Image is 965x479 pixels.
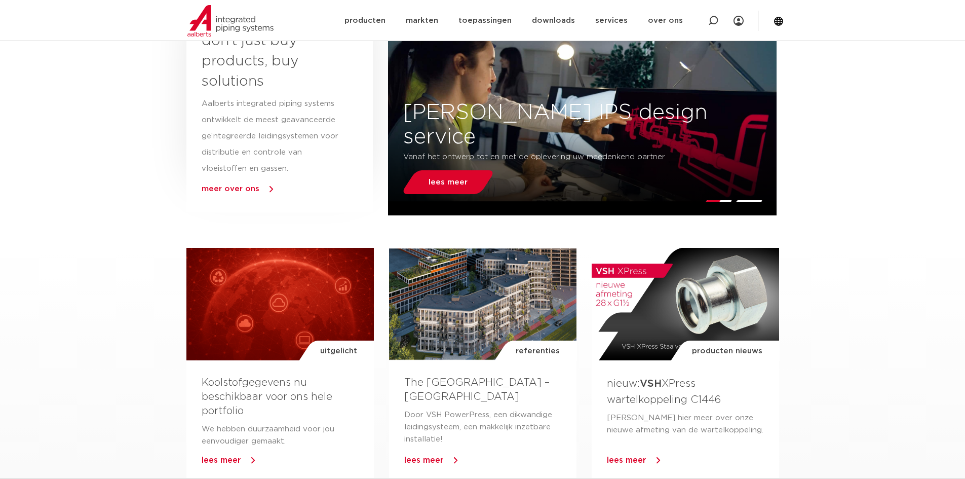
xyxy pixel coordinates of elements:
a: Koolstofgegevens nu beschikbaar voor ons hele portfolio [202,378,332,416]
a: meer over ons [202,185,259,193]
a: lees meer [607,456,646,464]
span: producten nieuws [692,341,762,362]
p: [PERSON_NAME] hier meer over onze nieuwe afmeting van de wartelkoppeling. [607,412,764,436]
a: lees meer [401,170,496,194]
a: nieuw:VSHXPress wartelkoppeling C1446 [607,379,721,404]
p: We hebben duurzaamheid voor jou eenvoudiger gemaakt. [202,423,359,448]
span: referenties [516,341,560,362]
span: uitgelicht [320,341,357,362]
li: Page dot 2 [736,200,762,202]
h3: [PERSON_NAME] IPS design service [388,100,777,149]
span: lees meer [429,178,468,186]
a: The [GEOGRAPHIC_DATA] – [GEOGRAPHIC_DATA] [404,378,550,402]
a: lees meer [202,456,241,464]
p: Vanaf het ontwerp tot en met de oplevering uw meedenkend partner [403,149,701,165]
h3: don’t just buy products, buy solutions [202,31,339,92]
a: lees meer [404,456,444,464]
p: Door VSH PowerPress, een dikwandige leidingsysteem, een makkelijk inzetbare installatie! [404,409,561,446]
p: Aalberts integrated piping systems ontwikkelt de meest geavanceerde geïntegreerde leidingsystemen... [202,96,339,177]
strong: VSH [640,379,662,389]
li: Page dot 1 [705,200,732,202]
